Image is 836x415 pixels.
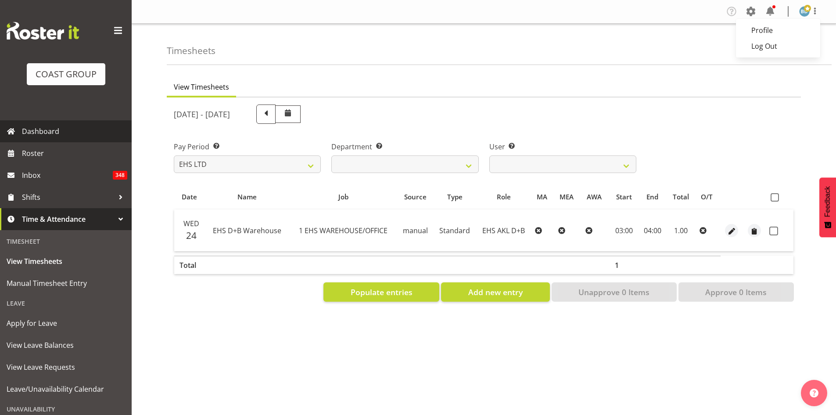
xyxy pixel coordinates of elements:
[441,282,549,302] button: Add new entry
[537,192,547,202] span: MA
[113,171,127,180] span: 348
[736,22,820,38] a: Profile
[468,286,523,298] span: Add new entry
[323,282,439,302] button: Populate entries
[182,192,197,202] span: Date
[331,141,478,152] label: Department
[7,22,79,40] img: Rosterit website logo
[489,141,636,152] label: User
[22,213,114,226] span: Time & Attendance
[7,277,125,290] span: Manual Timesheet Entry
[213,226,281,235] span: EHS D+B Warehouse
[666,209,696,251] td: 1.00
[2,356,129,378] a: View Leave Requests
[186,229,197,242] span: 24
[810,389,818,397] img: help-xxl-2.png
[2,250,129,272] a: View Timesheets
[183,219,199,228] span: Wed
[678,282,794,302] button: Approve 0 Items
[2,272,129,294] a: Manual Timesheet Entry
[560,192,574,202] span: MEA
[351,286,413,298] span: Populate entries
[174,109,230,119] h5: [DATE] - [DATE]
[497,192,511,202] span: Role
[799,6,810,17] img: ben-dewes888.jpg
[705,286,767,298] span: Approve 0 Items
[616,192,632,202] span: Start
[2,294,129,312] div: Leave
[7,383,125,396] span: Leave/Unavailability Calendar
[610,256,639,274] th: 1
[174,141,321,152] label: Pay Period
[403,226,428,235] span: manual
[610,209,639,251] td: 03:00
[482,226,525,235] span: EHS AKL D+B
[7,255,125,268] span: View Timesheets
[22,147,127,160] span: Roster
[7,339,125,352] span: View Leave Balances
[299,226,388,235] span: 1 EHS WAREHOUSE/OFFICE
[824,186,832,217] span: Feedback
[819,177,836,237] button: Feedback - Show survey
[338,192,348,202] span: Job
[736,38,820,54] a: Log Out
[22,169,113,182] span: Inbox
[22,125,127,138] span: Dashboard
[701,192,713,202] span: O/T
[434,209,476,251] td: Standard
[2,378,129,400] a: Leave/Unavailability Calendar
[7,317,125,330] span: Apply for Leave
[7,361,125,374] span: View Leave Requests
[237,192,257,202] span: Name
[2,232,129,250] div: Timesheet
[174,256,205,274] th: Total
[2,334,129,356] a: View Leave Balances
[646,192,658,202] span: End
[639,209,666,251] td: 04:00
[167,46,215,56] h4: Timesheets
[578,286,649,298] span: Unapprove 0 Items
[174,82,229,92] span: View Timesheets
[36,68,97,81] div: COAST GROUP
[552,282,677,302] button: Unapprove 0 Items
[587,192,602,202] span: AWA
[22,191,114,204] span: Shifts
[447,192,463,202] span: Type
[673,192,689,202] span: Total
[2,312,129,334] a: Apply for Leave
[404,192,427,202] span: Source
